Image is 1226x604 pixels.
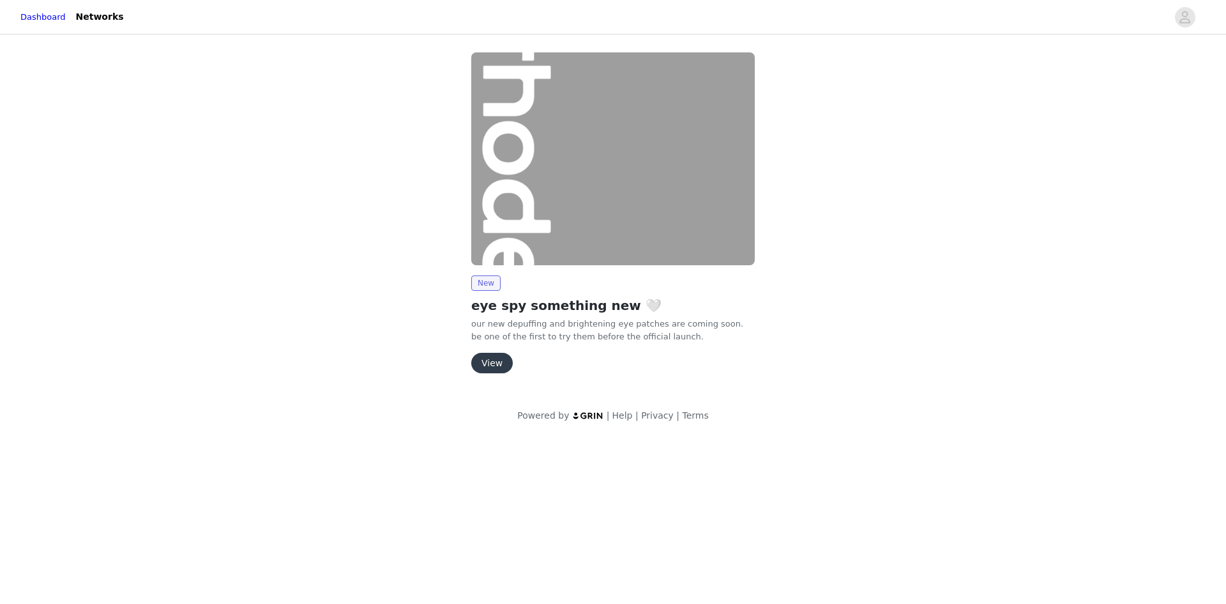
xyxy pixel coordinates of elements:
[607,410,610,421] span: |
[635,410,639,421] span: |
[471,296,755,315] h2: eye spy something new 🤍
[20,11,66,24] a: Dashboard
[471,353,513,373] button: View
[572,412,604,420] img: logo
[612,410,633,421] a: Help
[641,410,674,421] a: Privacy
[471,318,755,343] p: our new depuffing and brightening eye patches are coming soon. be one of the first to try them be...
[682,410,708,421] a: Terms
[471,359,513,368] a: View
[68,3,132,31] a: Networks
[676,410,679,421] span: |
[517,410,569,421] span: Powered by
[1179,7,1191,27] div: avatar
[471,52,755,265] img: rhode skin
[471,275,501,291] span: New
